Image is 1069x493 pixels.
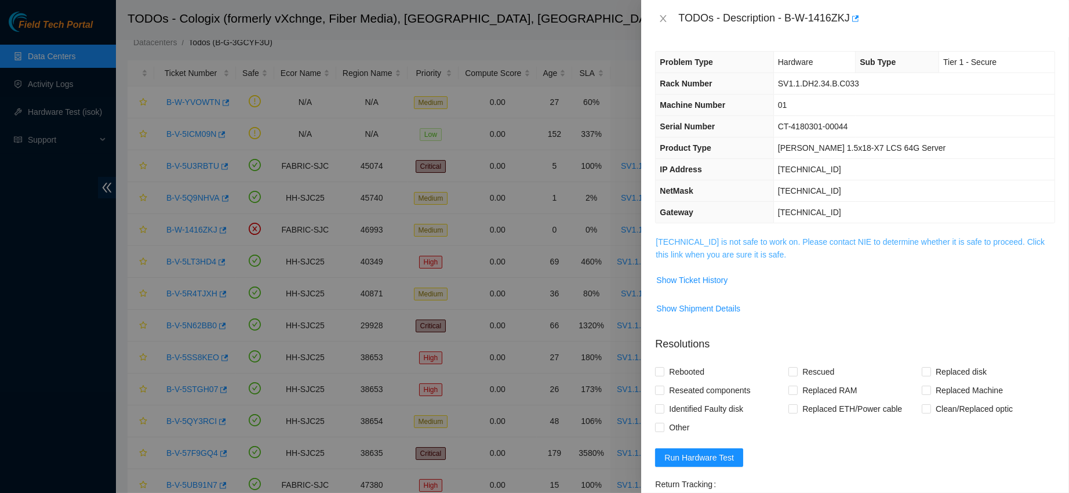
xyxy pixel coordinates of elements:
[664,362,709,381] span: Rebooted
[656,299,741,318] button: Show Shipment Details
[778,186,841,195] span: [TECHNICAL_ID]
[660,165,701,174] span: IP Address
[931,381,1008,400] span: Replaced Machine
[778,57,813,67] span: Hardware
[778,100,787,110] span: 01
[778,208,841,217] span: [TECHNICAL_ID]
[655,13,671,24] button: Close
[656,274,728,287] span: Show Ticket History
[778,165,841,174] span: [TECHNICAL_ID]
[655,327,1055,352] p: Resolutions
[798,362,839,381] span: Rescued
[664,400,748,418] span: Identified Faulty disk
[798,381,861,400] span: Replaced RAM
[660,79,712,88] span: Rack Number
[664,451,734,464] span: Run Hardware Test
[931,362,991,381] span: Replaced disk
[655,448,743,467] button: Run Hardware Test
[660,122,715,131] span: Serial Number
[660,208,693,217] span: Gateway
[798,400,907,418] span: Replaced ETH/Power cable
[943,57,997,67] span: Tier 1 - Secure
[678,9,1055,28] div: TODOs - Description - B-W-1416ZKJ
[660,143,711,153] span: Product Type
[656,302,740,315] span: Show Shipment Details
[659,14,668,23] span: close
[664,381,755,400] span: Reseated components
[660,57,713,67] span: Problem Type
[660,100,725,110] span: Machine Number
[778,143,946,153] span: [PERSON_NAME] 1.5x18-X7 LCS 64G Server
[860,57,896,67] span: Sub Type
[664,418,694,437] span: Other
[660,186,693,195] span: NetMask
[931,400,1017,418] span: Clean/Replaced optic
[778,79,859,88] span: SV1.1.DH2.34.B.C033
[656,271,728,289] button: Show Ticket History
[778,122,848,131] span: CT-4180301-00044
[656,237,1045,259] a: [TECHNICAL_ID] is not safe to work on. Please contact NIE to determine whether it is safe to proc...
